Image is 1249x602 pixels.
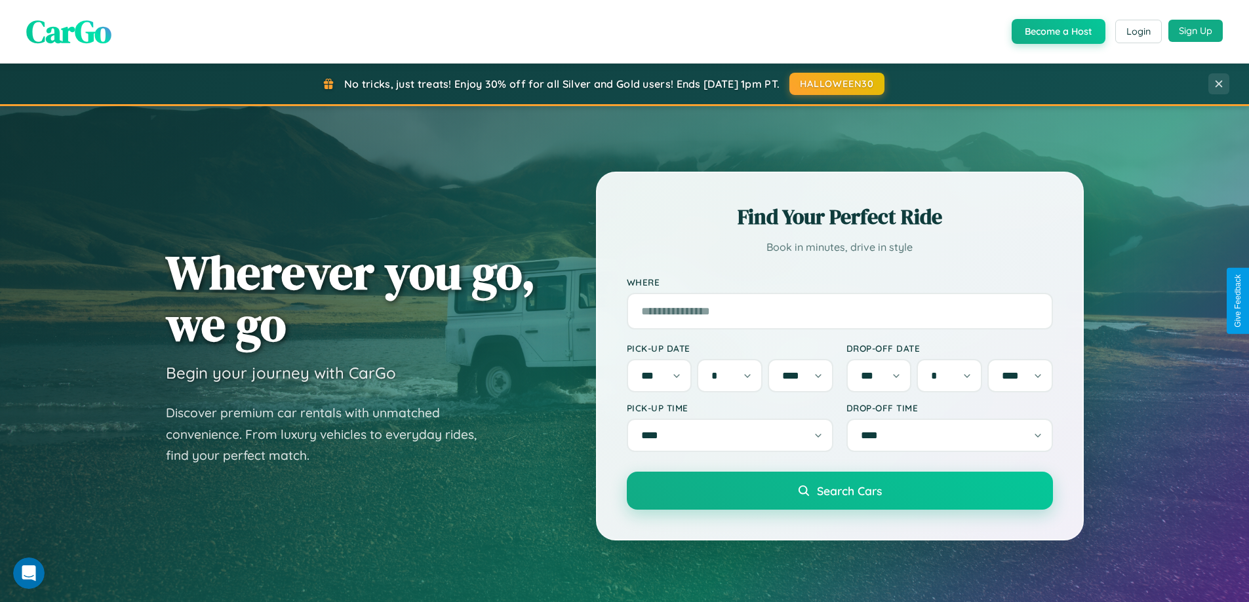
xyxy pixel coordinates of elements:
button: Sign Up [1168,20,1223,42]
button: Search Cars [627,472,1053,510]
span: Search Cars [817,483,882,498]
label: Where [627,276,1053,288]
button: HALLOWEEN30 [789,73,884,95]
label: Pick-up Date [627,343,833,354]
label: Drop-off Date [846,343,1053,354]
iframe: Intercom live chat [13,557,45,589]
p: Book in minutes, drive in style [627,238,1053,257]
p: Discover premium car rentals with unmatched convenience. From luxury vehicles to everyday rides, ... [166,402,494,466]
label: Pick-up Time [627,402,833,413]
label: Drop-off Time [846,402,1053,413]
span: No tricks, just treats! Enjoy 30% off for all Silver and Gold users! Ends [DATE] 1pm PT. [344,77,780,90]
span: CarGo [26,10,111,53]
h1: Wherever you go, we go [166,246,536,350]
button: Become a Host [1012,19,1105,44]
div: Give Feedback [1233,274,1242,328]
button: Login [1115,20,1162,43]
h2: Find Your Perfect Ride [627,202,1053,231]
h3: Begin your journey with CarGo [166,363,396,383]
